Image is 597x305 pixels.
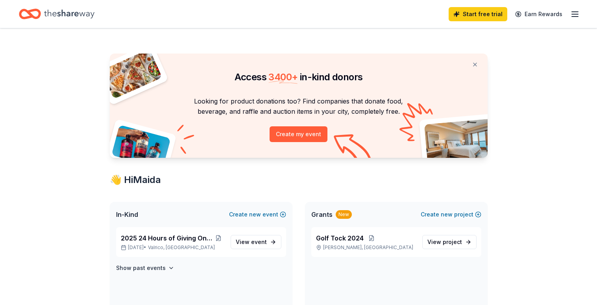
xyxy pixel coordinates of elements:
[441,210,453,219] span: new
[116,210,138,219] span: In-Kind
[101,49,162,99] img: Pizza
[249,210,261,219] span: new
[422,235,477,249] a: View project
[336,210,352,219] div: New
[251,238,267,245] span: event
[110,174,488,186] div: 👋 Hi Maida
[311,210,333,219] span: Grants
[270,126,327,142] button: Create my event
[316,233,364,243] span: Golf Tock 2024
[316,244,416,251] p: [PERSON_NAME], [GEOGRAPHIC_DATA]
[334,134,373,164] img: Curvy arrow
[236,237,267,247] span: View
[19,5,94,23] a: Home
[231,235,281,249] a: View event
[443,238,462,245] span: project
[235,71,363,83] span: Access in-kind donors
[229,210,286,219] button: Createnewevent
[510,7,567,21] a: Earn Rewards
[116,263,166,273] h4: Show past events
[268,71,298,83] span: 3400 +
[119,96,478,117] p: Looking for product donations too? Find companies that donate food, beverage, and raffle and auct...
[421,210,481,219] button: Createnewproject
[121,244,224,251] p: [DATE] •
[121,233,213,243] span: 2025 24 Hours of Giving Online Auction
[148,244,215,251] span: Valrico, [GEOGRAPHIC_DATA]
[116,263,174,273] button: Show past events
[427,237,462,247] span: View
[449,7,507,21] a: Start free trial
